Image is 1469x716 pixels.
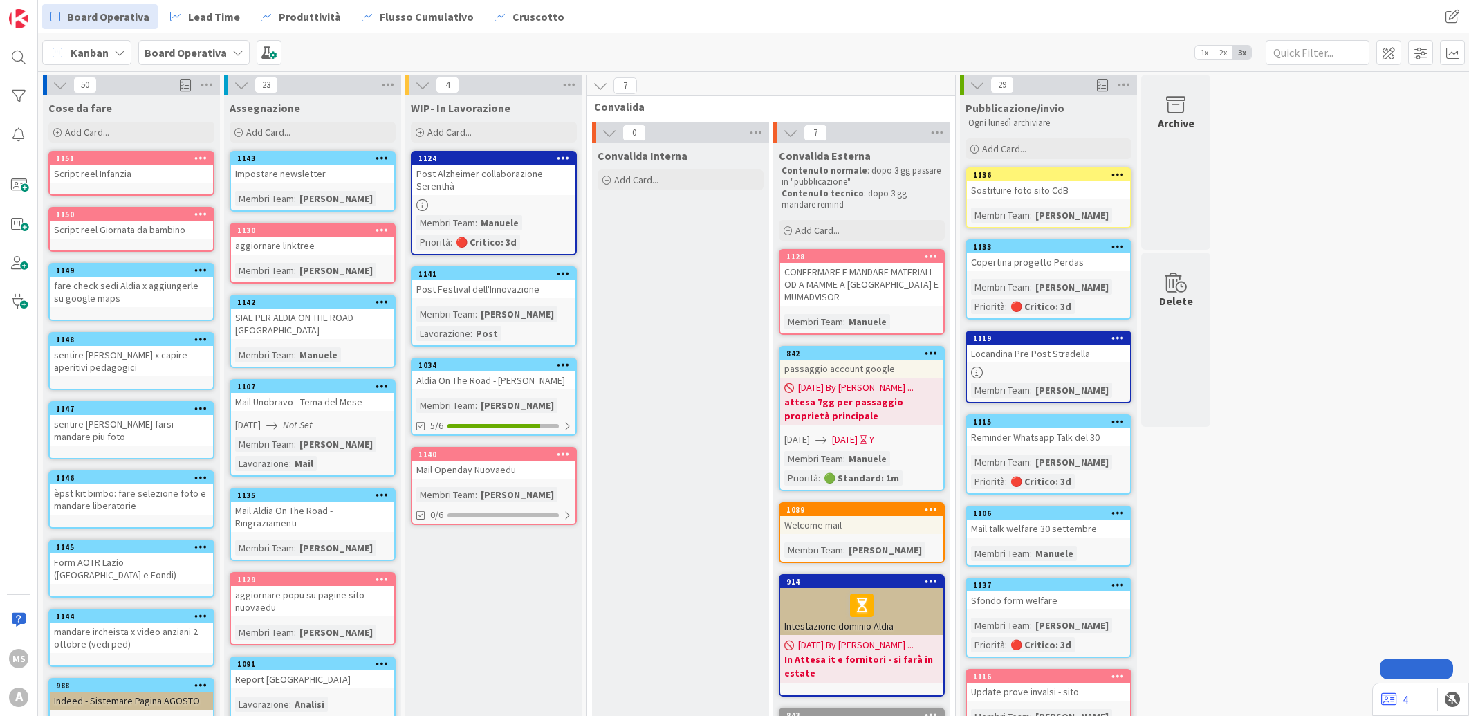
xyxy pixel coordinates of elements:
div: Membri Team [971,455,1030,470]
div: 1147 [50,403,213,415]
span: 7 [804,125,827,141]
div: 1130 [231,224,394,237]
a: 1130aggiornare linktreeMembri Team:[PERSON_NAME] [230,223,396,284]
div: 1146èpst kit bimbo: fare selezione foto e mandare liberatorie [50,472,213,515]
span: : [294,191,296,206]
div: 1145Form AOTR Lazio ([GEOGRAPHIC_DATA] e Fondi) [50,541,213,584]
div: Membri Team [235,347,294,362]
div: 1137Sfondo form welfare [967,579,1130,609]
div: Membri Team [971,208,1030,223]
div: Mail [291,456,317,471]
div: 1148 [50,333,213,346]
div: Manuele [845,314,890,329]
span: : [818,470,820,486]
span: : [1005,637,1007,652]
div: mandare ircheista x video anziani 2 ottobre (vedi ped) [50,623,213,653]
a: 1150Script reel Giornata da bambino [48,207,214,252]
div: [PERSON_NAME] [477,398,557,413]
div: 842 [780,347,943,360]
span: [DATE] [832,432,858,447]
b: In Attesa it e fornitori - si farà in estate [784,652,939,680]
span: Add Card... [427,126,472,138]
div: 1146 [50,472,213,484]
div: Membri Team [971,546,1030,561]
div: [PERSON_NAME] [1032,618,1112,633]
div: [PERSON_NAME] [477,487,557,502]
div: 1141 [412,268,575,280]
span: : [289,697,291,712]
div: 1124 [412,152,575,165]
div: 1124Post Alzheimer collaborazione Serenthà [412,152,575,195]
div: 988 [56,681,213,690]
div: Membri Team [235,625,294,640]
a: 4 [1381,691,1408,708]
div: Membri Team [235,263,294,278]
div: [PERSON_NAME] [296,191,376,206]
a: 1124Post Alzheimer collaborazione SerenthàMembri Team:ManuelePriorità:🔴 Critico: 3d [411,151,577,255]
a: 1148sentire [PERSON_NAME] x capire aperitivi pedagogici [48,332,214,390]
span: : [450,235,452,250]
div: 1147sentire [PERSON_NAME] farsi mandare piu foto [50,403,213,446]
div: 988 [50,679,213,692]
a: 1128CONFERMARE E MANDARE MATERIALI OD A MAMME A [GEOGRAPHIC_DATA] E MUMADVISORMembri Team:Manuele [779,249,945,335]
a: 1135Mail Aldia On The Road - RingraziamentiMembri Team:[PERSON_NAME] [230,488,396,561]
div: fare check sedi Aldia x aggiungerle su google maps [50,277,213,307]
span: : [289,456,291,471]
div: Sostituire foto sito CdB [967,181,1130,199]
span: : [1030,383,1032,398]
div: 1133 [973,242,1130,252]
div: [PERSON_NAME] [477,306,557,322]
div: Post Alzheimer collaborazione Serenthà [412,165,575,195]
div: Membri Team [784,314,843,329]
div: 1145 [50,541,213,553]
span: [DATE] [784,432,810,447]
div: 1129 [237,575,394,585]
div: 1106 [967,507,1130,520]
div: 🔴 Critico: 3d [1007,299,1075,314]
div: 1128 [780,250,943,263]
div: 🔴 Critico: 3d [452,235,520,250]
div: 1151 [50,152,213,165]
div: Priorità [971,637,1005,652]
div: Analisi [291,697,328,712]
div: 1143 [231,152,394,165]
span: Board Operativa [67,8,149,25]
span: : [294,540,296,556]
div: Priorità [784,470,818,486]
span: : [1030,208,1032,223]
div: 1115 [967,416,1130,428]
span: 0 [622,125,646,141]
span: : [1005,299,1007,314]
div: Membri Team [784,542,843,558]
span: : [475,306,477,322]
div: aggiornare linktree [231,237,394,255]
div: Lavorazione [235,697,289,712]
div: Form AOTR Lazio ([GEOGRAPHIC_DATA] e Fondi) [50,553,213,584]
span: : [1030,455,1032,470]
div: CONFERMARE E MANDARE MATERIALI OD A MAMME A [GEOGRAPHIC_DATA] E MUMADVISOR [780,263,943,306]
div: Membri Team [235,437,294,452]
span: 50 [73,77,97,93]
span: 7 [613,77,637,94]
a: 1129aggiornare popu su pagine sito nuovaeduMembri Team:[PERSON_NAME] [230,572,396,645]
span: : [470,326,472,341]
a: 1142SIAE PER ALDIA ON THE ROAD [GEOGRAPHIC_DATA]Membri Team:Manuele [230,295,396,368]
div: [PERSON_NAME] [296,263,376,278]
div: Membri Team [235,540,294,556]
span: : [294,263,296,278]
div: 1150 [56,210,213,219]
a: Lead Time [162,4,248,29]
div: Impostare newsletter [231,165,394,183]
a: 1106Mail talk welfare 30 settembreMembri Team:Manuele [966,506,1131,567]
div: Indeed - Sistemare Pagina AGOSTO [50,692,213,710]
a: 1149fare check sedi Aldia x aggiungerle su google maps [48,263,214,321]
span: Add Card... [795,224,840,237]
span: 0/6 [430,508,443,522]
span: WIP- In Lavorazione [411,101,510,115]
b: attesa 7gg per passaggio proprietà principale [784,395,939,423]
div: 1149fare check sedi Aldia x aggiungerle su google maps [50,264,213,307]
div: 1136 [967,169,1130,181]
div: Membri Team [416,215,475,230]
span: Flusso Cumulativo [380,8,474,25]
div: 1143 [237,154,394,163]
